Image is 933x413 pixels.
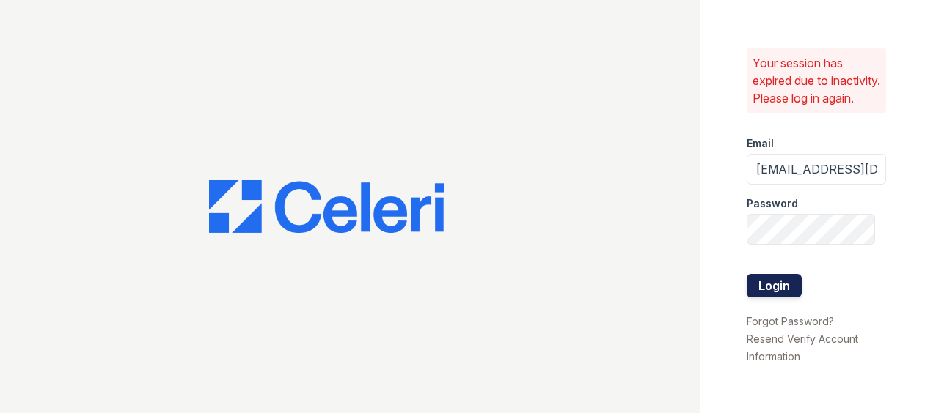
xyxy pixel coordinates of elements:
[747,196,798,211] label: Password
[747,315,834,327] a: Forgot Password?
[747,332,858,362] a: Resend Verify Account Information
[753,54,880,107] p: Your session has expired due to inactivity. Please log in again.
[209,180,444,233] img: CE_Logo_Blue-a8612792a0a2168367f1c8372b55b34899dd931a85d93a1a3d3e32e68fde9ad4.png
[747,274,802,297] button: Login
[747,136,774,151] label: Email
